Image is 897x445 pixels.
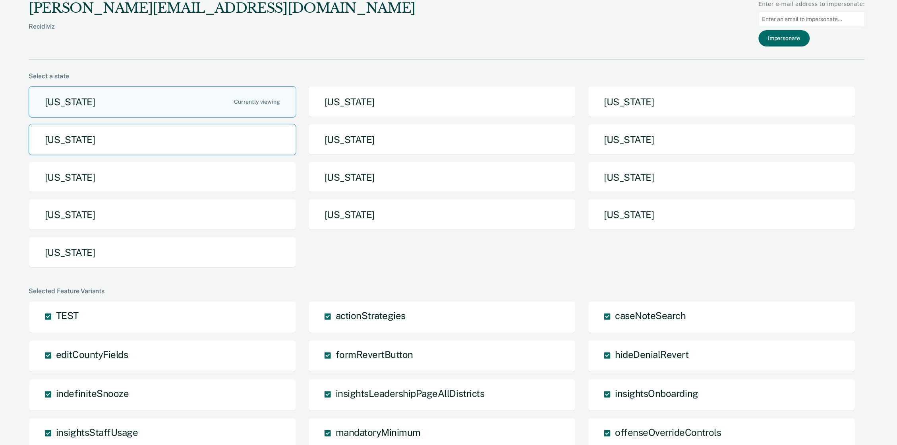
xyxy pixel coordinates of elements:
[588,199,856,230] button: [US_STATE]
[759,30,810,46] button: Impersonate
[615,388,698,399] span: insightsOnboarding
[615,349,689,360] span: hideDenialRevert
[615,427,721,438] span: offenseOverrideControls
[615,310,686,321] span: caseNoteSearch
[588,124,856,155] button: [US_STATE]
[588,162,856,193] button: [US_STATE]
[308,86,576,118] button: [US_STATE]
[56,349,128,360] span: editCountyFields
[29,23,416,43] div: Recidiviz
[759,12,865,27] input: Enter an email to impersonate...
[56,427,138,438] span: insightsStaffUsage
[308,162,576,193] button: [US_STATE]
[29,199,296,230] button: [US_STATE]
[336,310,406,321] span: actionStrategies
[336,349,413,360] span: formRevertButton
[29,72,865,80] div: Select a state
[29,162,296,193] button: [US_STATE]
[56,310,79,321] span: TEST
[308,124,576,155] button: [US_STATE]
[29,86,296,118] button: [US_STATE]
[56,388,129,399] span: indefiniteSnooze
[29,287,865,295] div: Selected Feature Variants
[29,124,296,155] button: [US_STATE]
[308,199,576,230] button: [US_STATE]
[588,86,856,118] button: [US_STATE]
[29,237,296,268] button: [US_STATE]
[336,388,485,399] span: insightsLeadershipPageAllDistricts
[336,427,421,438] span: mandatoryMinimum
